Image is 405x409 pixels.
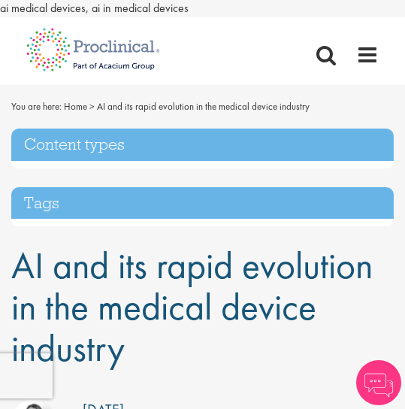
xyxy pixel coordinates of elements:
[356,360,401,405] img: Chatbot
[11,129,394,161] h3: Content types
[11,187,394,220] h3: Tags
[64,100,87,113] a: breadcrumb link
[11,100,62,113] span: You are here:
[15,17,171,82] img: logo
[89,100,95,113] span: >
[97,100,310,113] span: AI and its rapid evolution in the medical device industry
[11,241,373,372] span: AI and its rapid evolution in the medical device industry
